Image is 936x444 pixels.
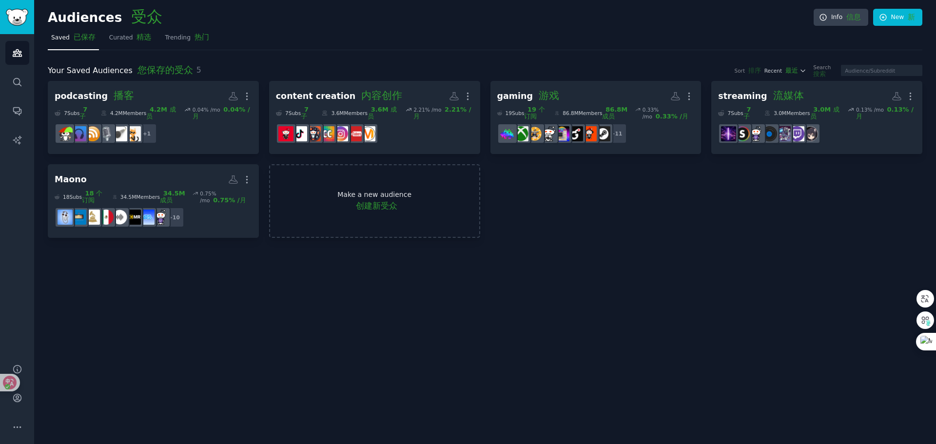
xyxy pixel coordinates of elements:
[555,106,628,120] div: 86.8M Members
[55,174,87,186] div: Maono
[161,29,212,50] a: Trending 热门
[776,126,791,141] img: Smalltwitchstreamers
[814,9,868,26] a: Info 信息
[48,64,193,77] span: Your Saved Audiences
[656,113,688,120] font: 0.33% /月
[139,210,155,225] img: GamingLaptops
[764,67,798,74] span: Recent
[735,126,750,141] img: streaming
[762,126,777,141] img: LiveStreaming
[306,126,321,141] img: socialmedia
[55,190,106,204] div: 18 Sub s
[500,126,515,141] img: gamers
[131,8,162,25] font: 受众
[524,106,545,120] font: 19 个订阅
[568,126,583,141] img: Games
[113,190,186,204] div: 34.5M Members
[82,190,102,204] font: 18 个订阅
[109,33,152,42] span: Curated
[764,106,841,120] div: 3.0M Members
[813,70,826,77] font: 搜索
[6,9,28,26] img: GummySearch logo
[846,13,861,21] font: 信息
[606,123,627,144] div: + 11
[51,33,96,42] span: Saved
[785,67,798,74] font: 最近
[137,64,193,75] font: 您保存的受众
[55,90,134,102] div: podcasting
[497,106,548,120] div: 19 Sub s
[74,33,96,41] font: 已保存
[773,90,804,101] font: 流媒体
[153,210,168,225] img: Twitch
[292,126,307,141] img: Tiktokhelp
[193,106,252,120] div: 0.04 % /mo
[743,106,751,120] font: 7 子
[718,90,804,102] div: streaming
[48,164,259,238] a: Maono18Subs 18 个订阅34.5MMembers 34.5M 成员0.75% /mo 0.75% /月+10TwitchGamingLaptopspcmasterraceaudioa...
[856,106,916,120] div: 0.13 % /mo
[58,210,73,225] img: WindowsHelp
[269,81,480,154] a: content creation 内容创作7Subs 7 子3.6MMembers 3.6M 成员2.21% /mo 2.21% /月content_marketingNewTubersInst...
[711,81,922,154] a: streaming 流媒体7Subs 7 子3.0MMembers 3.0M 成员0.13% /mo 0.13% /月StreamingAnimeTwitchFollowersSmalltwit...
[595,126,610,141] img: Steam
[368,106,397,120] font: 3.6M 成员
[278,126,293,141] img: SmallYTChannel
[101,106,177,120] div: 4.2M Members
[196,65,201,75] span: 5
[582,126,597,141] img: videogames
[112,126,127,141] img: PodcastSharing
[195,33,209,41] font: 热门
[106,29,155,50] a: Curated 精选
[602,106,627,120] font: 86.8M 成员
[347,126,362,141] img: NewTubers
[319,126,334,141] img: ContentCreators
[356,201,397,211] font: 创建新受众
[497,90,560,102] div: gaming
[98,210,114,225] img: ayudamexico
[164,207,184,228] div: + 10
[85,210,100,225] img: singing
[803,126,818,141] img: StreamingAnime
[200,190,252,204] div: 0.75 % /mo
[146,106,175,120] font: 4.2M 成员
[748,67,761,74] font: 排序
[79,106,87,120] font: 7 子
[71,210,86,225] img: audioengineering
[513,126,528,141] img: XboxGamers
[841,65,922,76] input: Audience/Subreddit
[541,126,556,141] img: tipofmyjoystick
[126,126,141,141] img: PodcastPromoting
[735,67,761,74] div: Sort
[748,126,763,141] img: Twitch
[55,106,94,120] div: 7 Sub s
[71,126,86,141] img: podcasts
[490,81,702,154] a: gaming 游戏19Subs 19 个订阅86.8MMembers 86.8M 成员0.33% /mo 0.33% /月+11SteamvideogamesGamessuggestapctip...
[856,106,914,120] font: 0.13% /月
[193,106,250,120] font: 0.04% /月
[160,190,185,204] font: 34.5M 成员
[873,9,922,26] a: New 新
[413,106,471,120] font: 2.21% /月
[527,126,542,141] img: Monopoly_GO
[813,64,838,77] div: Search
[48,9,814,26] h2: Audiences
[643,106,694,120] div: 0.33 % /mo
[112,210,127,225] img: audio
[539,90,559,101] font: 游戏
[718,106,758,120] div: 7 Sub s
[360,126,375,141] img: content_marketing
[58,126,73,141] img: podcasting
[721,126,736,141] img: TwitchStreaming
[213,196,246,204] font: 0.75% /月
[114,90,134,101] font: 播客
[276,106,315,120] div: 7 Sub s
[361,90,402,101] font: 内容创作
[136,123,157,144] div: + 1
[554,126,569,141] img: suggestapc
[85,126,100,141] img: podcast
[413,106,473,120] div: 2.21 % /mo
[789,126,804,141] img: TwitchFollowers
[48,81,259,154] a: podcasting 播客7Subs 7 子4.2MMembers 4.2M 成员0.04% /mo 0.04% /月+1PodcastPromotingPodcastSharingPodcas...
[276,90,403,102] div: content creation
